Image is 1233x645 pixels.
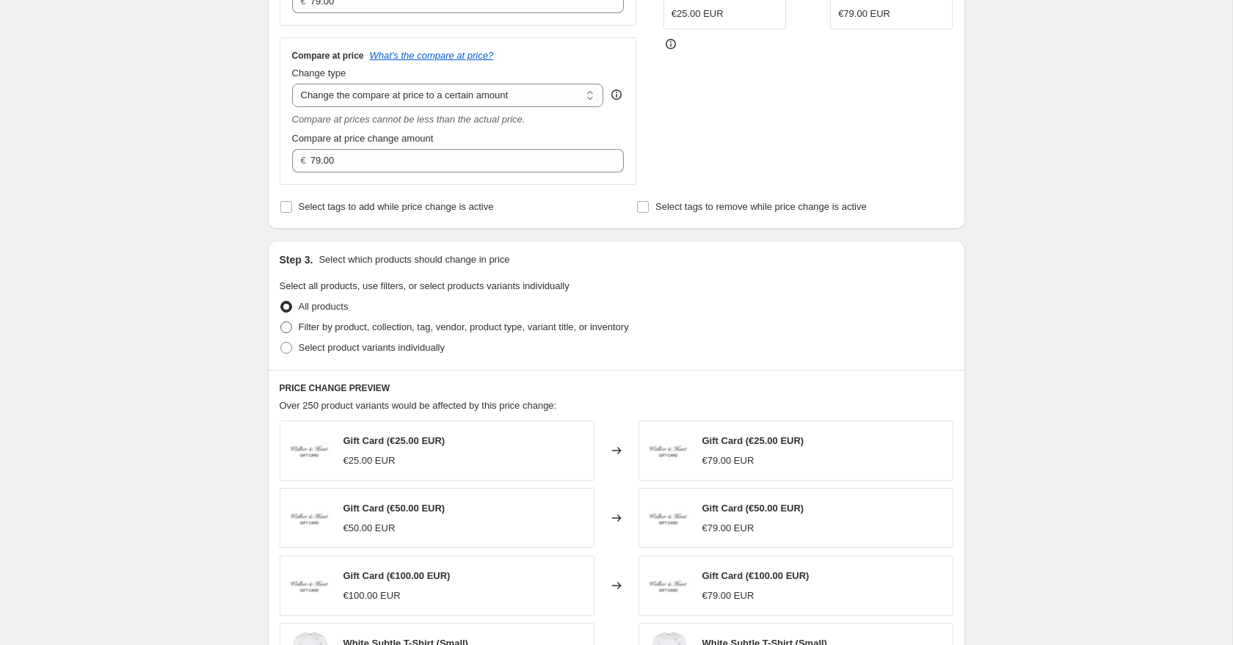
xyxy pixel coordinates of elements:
span: All products [299,301,349,312]
img: GIFT_CARD_80x.jpg [288,429,332,473]
span: Gift Card (€25.00 EUR) [702,435,804,446]
span: Compare at price change amount [292,133,434,144]
span: € [301,155,306,166]
span: Select tags to add while price change is active [299,201,494,212]
span: €50.00 EUR [343,522,396,533]
span: Gift Card (€100.00 EUR) [702,570,810,581]
input: 80.00 [310,149,602,172]
span: €100.00 EUR [343,590,401,601]
span: Gift Card (€25.00 EUR) [343,435,445,446]
button: What's the compare at price? [370,50,494,61]
div: help [609,87,624,102]
span: €79.00 EUR [702,522,754,533]
span: Select all products, use filters, or select products variants individually [280,280,570,291]
h2: Step 3. [280,252,313,267]
span: Gift Card (€50.00 EUR) [343,503,445,514]
i: Compare at prices cannot be less than the actual price. [292,114,525,125]
span: Filter by product, collection, tag, vendor, product type, variant title, or inventory [299,321,629,332]
span: €79.00 EUR [702,455,754,466]
img: GIFT_CARD_80x.jpg [288,496,332,540]
span: Gift Card (€100.00 EUR) [343,570,451,581]
span: Select product variants individually [299,342,445,353]
p: Select which products should change in price [319,252,509,267]
img: GIFT_CARD_80x.jpg [647,564,691,608]
span: Gift Card (€50.00 EUR) [702,503,804,514]
span: Change type [292,68,346,79]
img: GIFT_CARD_80x.jpg [647,496,691,540]
img: GIFT_CARD_80x.jpg [647,429,691,473]
h3: Compare at price [292,50,364,62]
span: €79.00 EUR [702,590,754,601]
span: Over 250 product variants would be affected by this price change: [280,400,557,411]
img: GIFT_CARD_80x.jpg [288,564,332,608]
span: €25.00 EUR [343,455,396,466]
h6: PRICE CHANGE PREVIEW [280,382,953,394]
span: €79.00 EUR [838,8,890,19]
span: Select tags to remove while price change is active [655,201,867,212]
span: €25.00 EUR [672,8,724,19]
